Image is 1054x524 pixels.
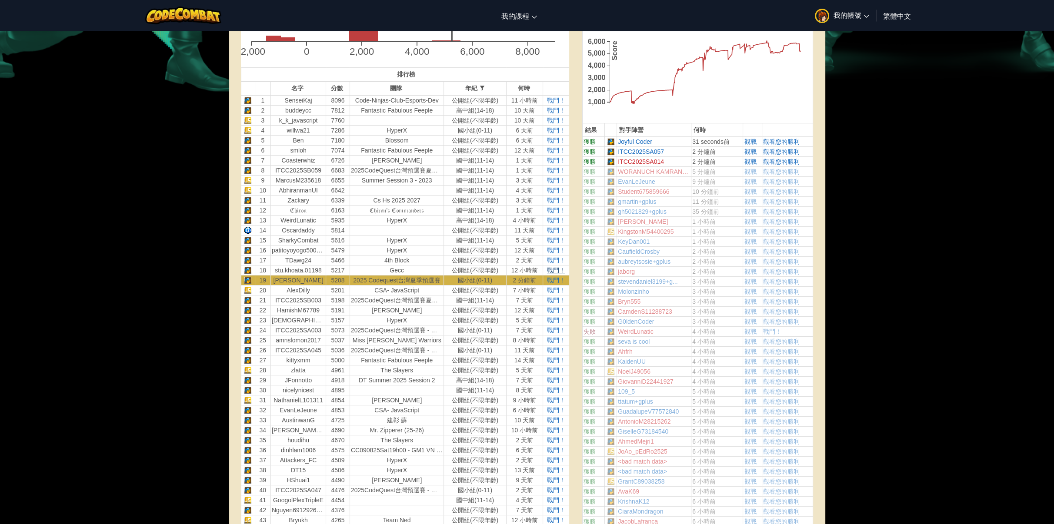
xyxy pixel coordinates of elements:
text: 2,000 [350,46,374,57]
a: 觀戰 [744,178,756,185]
a: 觀戰 [744,478,756,485]
a: 戰鬥！ [547,267,565,274]
text: 0 [304,46,310,57]
span: 觀看您的勝利 [763,398,800,405]
a: 觀看您的勝利 [763,488,800,495]
text: 6,000 [460,46,484,57]
td: 公開組(不限年齡) [444,95,506,106]
a: 戰鬥！ [547,367,565,374]
a: 戰鬥！ [547,507,565,514]
a: 戰鬥！ [547,207,565,214]
a: 戰鬥！ [547,297,565,304]
span: 觀看您的勝利 [763,188,800,195]
a: 戰鬥！ [547,377,565,384]
a: 我的帳號 [811,2,874,29]
span: 戰鬥！ [547,157,565,164]
a: 戰鬥！ [547,117,565,124]
span: 戰鬥！ [547,167,565,174]
a: 觀看您的勝利 [763,268,800,275]
a: 戰鬥！ [763,328,781,335]
span: 戰鬥！ [547,107,565,114]
a: 觀戰 [744,158,756,165]
span: 戰鬥！ [547,257,565,264]
a: 觀看您的勝利 [763,288,800,295]
span: 觀看您的勝利 [763,478,800,485]
a: 觀看您的勝利 [763,428,800,435]
a: 觀看您的勝利 [763,228,800,235]
span: 觀戰 [744,238,756,245]
td: Blossom [350,135,444,145]
a: 觀戰 [744,348,756,355]
span: 戰鬥！ [547,397,565,404]
span: 觀戰 [744,508,756,515]
a: 觀看您的勝利 [763,508,800,515]
span: 戰鬥！ [547,97,565,104]
a: 觀看您的勝利 [763,448,800,455]
td: Ben [270,135,326,145]
a: 觀看您的勝利 [763,198,800,205]
a: 戰鬥！ [547,387,565,394]
span: 觀戰 [744,368,756,375]
a: 觀戰 [744,188,756,195]
span: 戰鬥！ [547,347,565,354]
a: 觀戰 [744,308,756,315]
td: 7286 [326,125,350,135]
span: 戰鬥！ [547,327,565,334]
a: 觀戰 [744,228,756,235]
span: 觀看您的勝利 [763,368,800,375]
span: 觀看您的勝利 [763,278,800,285]
a: 戰鬥！ [547,427,565,434]
span: 觀戰 [744,298,756,305]
th: 名字 [270,81,326,95]
td: 10 天前 [506,105,543,115]
span: 觀戰 [744,428,756,435]
a: 觀戰 [744,168,756,175]
span: 戰鬥！ [547,187,565,194]
a: 觀看您的勝利 [763,168,800,175]
a: 戰鬥！ [547,307,565,314]
a: 觀戰 [744,318,756,325]
td: 1 [255,95,270,106]
span: 我的帳號 [834,10,869,20]
span: 觀看您的勝利 [763,148,800,155]
th: 對手陣營 [617,123,691,136]
a: 觀看您的勝利 [763,248,800,255]
a: 觀看您的勝利 [763,318,800,325]
a: 觀看您的勝利 [763,438,800,445]
span: 觀戰 [744,148,756,155]
th: 年紀 [444,81,506,95]
span: 觀戰 [744,498,756,505]
th: 何時 [691,123,743,136]
span: 戰鬥！ [547,227,565,234]
td: 7812 [326,105,350,115]
a: 觀看您的勝利 [763,218,800,225]
td: 7180 [326,135,350,145]
span: 戰鬥！ [547,467,565,474]
a: 觀戰 [744,488,756,495]
a: 觀戰 [744,438,756,445]
td: HyperX [350,125,444,135]
td: 3 [255,115,270,125]
a: 觀看您的勝利 [763,418,800,425]
a: 觀戰 [744,388,756,395]
span: 觀戰 [744,248,756,255]
a: 戰鬥！ [547,337,565,344]
span: 觀戰 [744,218,756,225]
text: 6,000 [588,37,605,45]
a: 觀戰 [744,458,756,465]
a: 戰鬥！ [547,517,565,524]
